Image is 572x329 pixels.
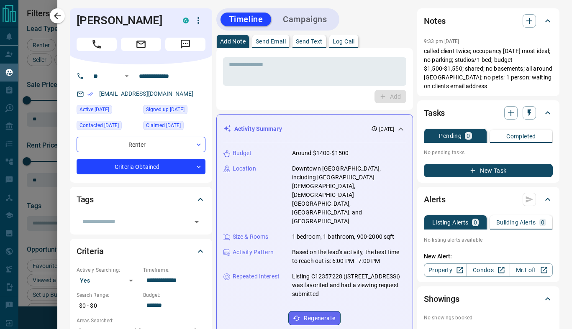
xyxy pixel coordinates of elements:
h2: Tags [77,193,94,206]
span: Call [77,38,117,51]
span: Signed up [DATE] [146,105,185,114]
p: Building Alerts [496,219,536,225]
p: No listing alerts available [424,236,553,244]
div: Showings [424,289,553,309]
p: Log Call [333,38,355,44]
p: New Alert: [424,252,553,261]
div: Criteria [77,241,205,261]
p: Activity Pattern [233,248,274,257]
p: No pending tasks [424,146,553,159]
p: Listing C12357228 ([STREET_ADDRESS]) was favorited and had a viewing request submitted [292,272,406,298]
p: 0 [541,219,544,225]
div: Activity Summary[DATE] [223,121,406,137]
p: Send Email [256,38,286,44]
a: [EMAIL_ADDRESS][DOMAIN_NAME] [99,90,194,97]
h1: [PERSON_NAME] [77,14,170,27]
p: Send Text [296,38,323,44]
p: [DATE] [379,125,394,133]
button: Open [191,216,203,228]
p: Size & Rooms [233,232,269,241]
div: Wed Aug 06 2025 [143,105,205,117]
p: Location [233,164,256,173]
p: Based on the lead's activity, the best time to reach out is: 6:00 PM - 7:00 PM [292,248,406,265]
div: Notes [424,11,553,31]
p: Budget [233,149,252,158]
p: Listing Alerts [432,219,469,225]
button: Campaigns [274,13,335,26]
div: Sat Sep 13 2025 [143,121,205,133]
div: Alerts [424,189,553,209]
p: Budget: [143,291,205,299]
h2: Notes [424,14,446,28]
p: Actively Searching: [77,266,139,274]
div: condos.ca [183,18,189,23]
span: Message [165,38,205,51]
a: Property [424,263,467,277]
p: Search Range: [77,291,139,299]
p: 9:33 pm [DATE] [424,38,459,44]
p: Add Note [220,38,246,44]
span: Active [DATE] [80,105,109,114]
svg: Email Verified [87,91,93,97]
h2: Tasks [424,106,445,120]
p: Activity Summary [234,125,282,133]
p: No showings booked [424,314,553,321]
p: Areas Searched: [77,317,205,324]
h2: Alerts [424,193,446,206]
p: Timeframe: [143,266,205,274]
a: Condos [467,263,510,277]
div: Sun Sep 14 2025 [77,105,139,117]
p: Repeated Interest [233,272,280,281]
button: Timeline [221,13,272,26]
p: Downtown [GEOGRAPHIC_DATA], including [GEOGRAPHIC_DATA][DEMOGRAPHIC_DATA], [DEMOGRAPHIC_DATA][GEO... [292,164,406,226]
h2: Criteria [77,245,104,258]
div: Sat Sep 13 2025 [77,121,139,133]
p: Completed [506,133,536,139]
p: Around $1400-$1500 [292,149,349,158]
p: Pending [439,133,462,139]
button: Regenerate [288,311,341,325]
h2: Showings [424,292,459,306]
div: Renter [77,137,205,152]
div: Tags [77,189,205,209]
div: Yes [77,274,139,287]
p: called client twice; occupancy [DATE] most ideal; no parking; studios/1 bed; budget $1,500-$1,550... [424,47,553,91]
span: Email [121,38,161,51]
button: Open [122,71,132,81]
div: Tasks [424,103,553,123]
a: Mr.Loft [510,263,553,277]
span: Contacted [DATE] [80,121,119,130]
p: 0 [474,219,477,225]
span: Claimed [DATE] [146,121,181,130]
p: $0 - $0 [77,299,139,313]
div: Criteria Obtained [77,159,205,174]
p: 1 bedroom, 1 bathroom, 900-2000 sqft [292,232,395,241]
p: 0 [467,133,470,139]
button: New Task [424,164,553,177]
